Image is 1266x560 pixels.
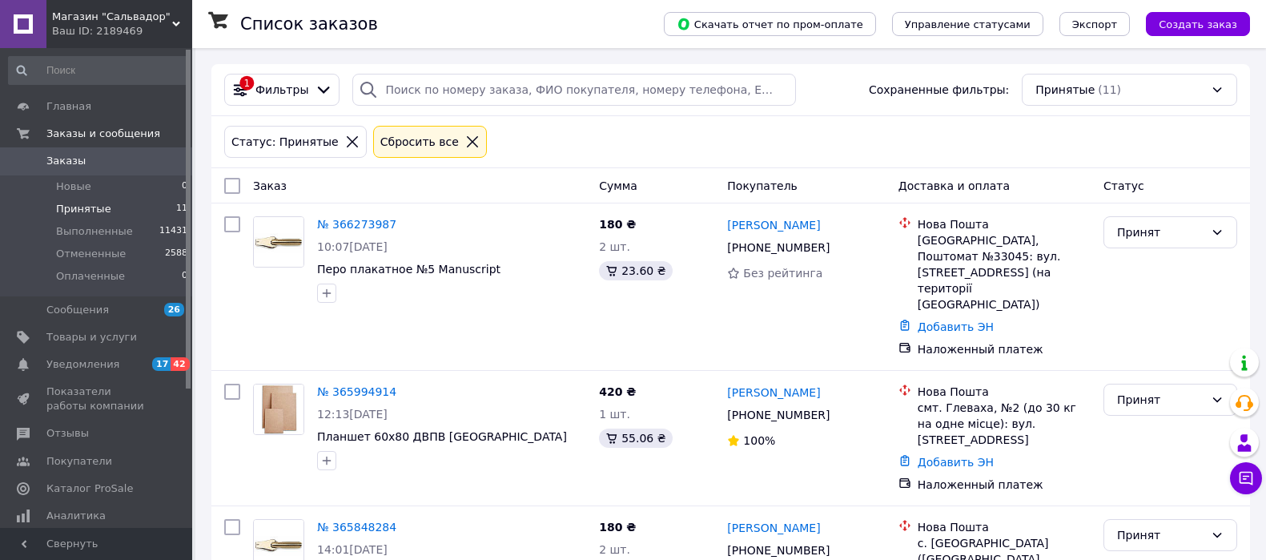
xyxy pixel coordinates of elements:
[46,454,112,469] span: Покупатели
[1103,179,1144,192] span: Статус
[1117,224,1204,241] div: Принят
[727,241,830,254] span: [PHONE_NUMBER]
[317,543,388,556] span: 14:01[DATE]
[182,179,187,194] span: 0
[918,400,1091,448] div: смт. Глеваха, №2 (до 30 кг на одне місце): вул. [STREET_ADDRESS]
[255,82,308,98] span: Фильтры
[317,385,396,398] a: № 365994914
[918,232,1091,312] div: [GEOGRAPHIC_DATA], Поштомат №33045: вул. [STREET_ADDRESS] (на території [GEOGRAPHIC_DATA])
[905,18,1031,30] span: Управление статусами
[46,99,91,114] span: Главная
[52,10,172,24] span: Магазин "Сальвадор"
[1098,83,1121,96] span: (11)
[164,303,184,316] span: 26
[254,385,303,434] img: Фото товару
[56,224,133,239] span: Выполненные
[171,357,189,371] span: 42
[1117,391,1204,409] div: Принят
[159,224,187,239] span: 11431
[56,179,91,194] span: Новые
[176,202,187,216] span: 11
[228,133,342,151] div: Статус: Принятые
[1146,12,1250,36] button: Создать заказ
[599,408,630,421] span: 1 шт.
[1230,462,1262,494] button: Чат с покупателем
[918,456,994,469] a: Добавить ЭН
[253,179,287,192] span: Заказ
[317,430,567,443] a: Планшет 60х80 ДВПВ [GEOGRAPHIC_DATA]
[377,133,462,151] div: Сбросить все
[918,216,1091,232] div: Нова Пошта
[46,127,160,141] span: Заказы и сообщения
[352,74,795,106] input: Поиск по номеру заказа, ФИО покупателя, номеру телефона, Email, номеру накладной
[52,24,192,38] div: Ваш ID: 2189469
[253,216,304,268] a: Фото товару
[727,409,830,421] span: [PHONE_NUMBER]
[46,303,109,317] span: Сообщения
[317,521,396,534] a: № 365848284
[727,179,798,192] span: Покупатель
[599,261,672,280] div: 23.60 ₴
[317,218,396,231] a: № 366273987
[918,320,994,333] a: Добавить ЭН
[743,267,822,280] span: Без рейтинга
[599,429,672,448] div: 55.06 ₴
[599,179,637,192] span: Сумма
[727,544,830,557] span: [PHONE_NUMBER]
[182,269,187,284] span: 0
[1130,17,1250,30] a: Создать заказ
[254,217,303,267] img: Фото товару
[253,384,304,435] a: Фото товару
[599,218,636,231] span: 180 ₴
[317,263,500,276] a: Перо плакатное №5 Manuscript
[317,240,388,253] span: 10:07[DATE]
[1035,82,1095,98] span: Принятые
[165,247,187,261] span: 2588
[599,521,636,534] span: 180 ₴
[599,240,630,253] span: 2 шт.
[918,384,1091,400] div: Нова Пошта
[599,385,636,398] span: 420 ₴
[46,509,106,523] span: Аналитика
[240,14,378,34] h1: Список заказов
[869,82,1009,98] span: Сохраненные фильтры:
[46,357,119,372] span: Уведомления
[46,481,133,496] span: Каталог ProSale
[46,154,86,168] span: Заказы
[892,12,1043,36] button: Управление статусами
[317,408,388,421] span: 12:13[DATE]
[599,543,630,556] span: 2 шт.
[918,519,1091,535] div: Нова Пошта
[46,330,137,344] span: Товары и услуги
[46,426,89,441] span: Отзывы
[898,179,1010,192] span: Доставка и оплата
[727,217,820,233] a: [PERSON_NAME]
[1117,526,1204,544] div: Принят
[918,341,1091,357] div: Наложенный платеж
[677,17,863,31] span: Скачать отчет по пром-оплате
[1159,18,1237,30] span: Создать заказ
[1072,18,1117,30] span: Экспорт
[46,385,148,413] span: Показатели работы компании
[743,434,775,447] span: 100%
[8,56,189,85] input: Поиск
[56,269,125,284] span: Оплаченные
[727,385,820,401] a: [PERSON_NAME]
[152,357,171,371] span: 17
[727,520,820,536] a: [PERSON_NAME]
[56,247,126,261] span: Отмененные
[1059,12,1130,36] button: Экспорт
[664,12,876,36] button: Скачать отчет по пром-оплате
[56,202,111,216] span: Принятые
[918,477,1091,493] div: Наложенный платеж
